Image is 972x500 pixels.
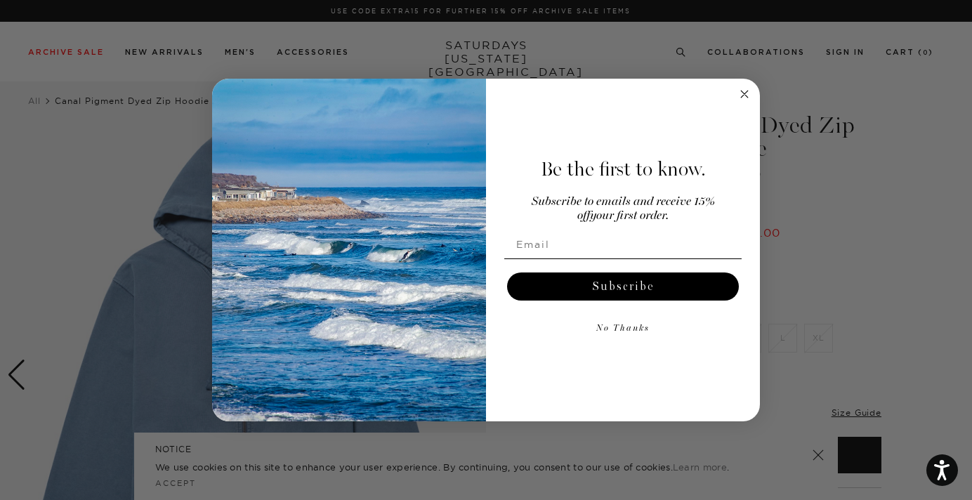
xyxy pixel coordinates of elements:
button: Subscribe [507,272,739,301]
span: off [577,210,590,222]
img: 125c788d-000d-4f3e-b05a-1b92b2a23ec9.jpeg [212,79,486,421]
span: Subscribe to emails and receive 15% [532,196,715,208]
input: Email [504,230,742,258]
span: Be the first to know. [541,157,706,181]
span: your first order. [590,210,669,222]
button: No Thanks [504,315,742,343]
button: Close dialog [736,86,753,103]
